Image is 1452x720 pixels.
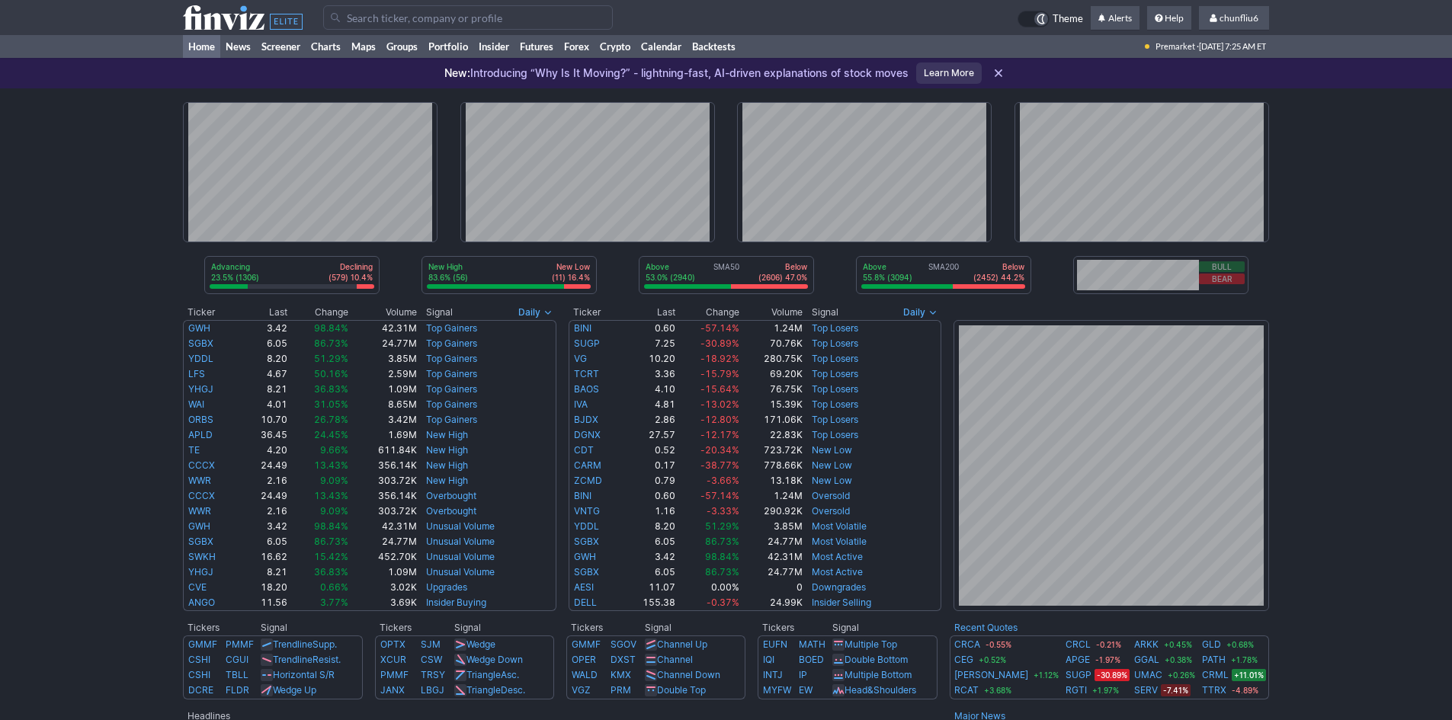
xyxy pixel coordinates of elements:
[349,443,418,458] td: 611.84K
[320,505,348,517] span: 9.09%
[349,504,418,519] td: 303.72K
[763,684,791,696] a: MYFW
[574,414,598,425] a: BJDX
[622,519,676,534] td: 8.20
[799,669,807,680] a: IP
[466,654,523,665] a: Wedge Down
[188,429,213,440] a: APLD
[188,520,210,532] a: GWH
[574,581,594,593] a: AESI
[812,368,858,379] a: Top Losers
[622,504,676,519] td: 1.16
[349,320,418,336] td: 42.31M
[444,66,909,81] p: Introducing “Why Is It Moving?” - lightning-fast, AI-driven explanations of stock moves
[1134,683,1158,698] a: SERV
[473,35,514,58] a: Insider
[314,536,348,547] span: 86.73%
[845,684,916,696] a: Head&Shoulders
[240,336,288,351] td: 6.05
[380,669,409,680] a: PMMF
[812,383,858,395] a: Top Losers
[188,684,213,696] a: DCRE
[349,519,418,534] td: 42.31M
[740,427,803,443] td: 22.83K
[973,272,1024,283] p: (2452) 44.2%
[240,443,288,458] td: 4.20
[240,427,288,443] td: 36.45
[812,459,852,471] a: New Low
[514,35,559,58] a: Futures
[799,654,824,665] a: BOED
[657,638,707,650] a: Channel Up
[622,336,676,351] td: 7.25
[188,353,213,364] a: YDDL
[183,35,220,58] a: Home
[1147,6,1191,30] a: Help
[574,353,587,364] a: VG
[349,351,418,366] td: 3.85M
[466,684,525,696] a: TriangleDesc.
[1091,6,1139,30] a: Alerts
[426,505,476,517] a: Overbought
[426,414,477,425] a: Top Gainers
[574,597,597,608] a: DELL
[314,383,348,395] span: 36.83%
[306,35,346,58] a: Charts
[421,684,444,696] a: LBGJ
[903,305,925,320] span: Daily
[426,429,468,440] a: New High
[700,322,739,334] span: -57.14%
[763,638,787,650] a: EUFN
[863,272,912,283] p: 55.8% (3094)
[273,638,337,650] a: TrendlineSupp.
[188,398,204,410] a: WAI
[973,261,1024,272] p: Below
[211,261,259,272] p: Advancing
[444,66,470,79] span: New:
[700,398,739,410] span: -13.02%
[240,488,288,504] td: 24.49
[740,336,803,351] td: 70.76K
[812,520,867,532] a: Most Volatile
[812,475,852,486] a: New Low
[705,520,739,532] span: 51.29%
[421,654,442,665] a: CSW
[574,368,599,379] a: TCRT
[812,306,838,318] span: Signal
[574,444,594,456] a: CDT
[188,459,215,471] a: CCCX
[622,488,676,504] td: 0.60
[240,397,288,412] td: 4.01
[595,35,636,58] a: Crypto
[622,366,676,382] td: 3.36
[954,622,1018,633] a: Recent Quotes
[501,669,519,680] span: Asc.
[314,520,348,532] span: 98.84%
[220,35,256,58] a: News
[574,551,596,562] a: GWH
[559,35,595,58] a: Forex
[188,475,211,486] a: WWR
[188,414,213,425] a: ORBS
[622,320,676,336] td: 0.60
[320,444,348,456] span: 9.66%
[740,397,803,412] td: 15.39K
[954,683,979,698] a: RCAT
[314,398,348,410] span: 31.05%
[380,684,405,696] a: JANX
[226,654,248,665] a: CGUI
[758,261,807,272] p: Below
[622,443,676,458] td: 0.52
[1134,652,1159,667] a: GGAL
[188,669,210,680] a: CSHI
[574,459,601,471] a: CARM
[426,322,477,334] a: Top Gainers
[1202,667,1229,683] a: CRML
[574,566,599,578] a: SGBX
[758,272,807,283] p: (2606) 47.0%
[240,519,288,534] td: 3.42
[421,638,441,650] a: SJM
[426,459,468,471] a: New High
[288,305,349,320] th: Change
[1220,12,1258,24] span: chunfliu6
